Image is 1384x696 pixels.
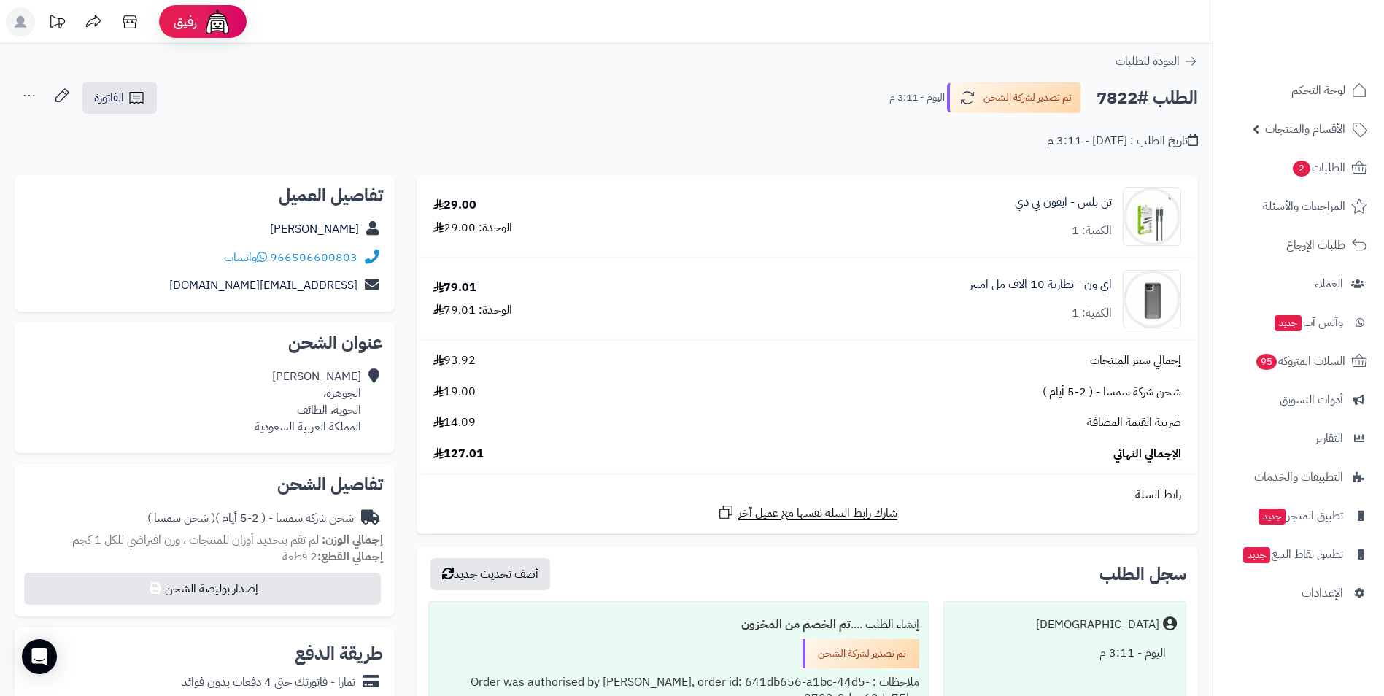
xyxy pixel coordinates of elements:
span: السلات المتروكة [1255,351,1345,371]
span: 19.00 [433,384,476,401]
b: تم الخصم من المخزون [741,616,851,633]
span: تطبيق نقاط البيع [1242,544,1343,565]
a: واتساب [224,249,267,266]
h2: طريقة الدفع [295,645,383,662]
div: Open Intercom Messenger [22,639,57,674]
span: الطلبات [1291,158,1345,178]
div: الكمية: 1 [1072,305,1112,322]
strong: إجمالي القطع: [317,548,383,565]
a: تطبيق المتجرجديد [1222,498,1375,533]
span: إجمالي سعر المنتجات [1090,352,1181,369]
a: التقارير [1222,421,1375,456]
a: [EMAIL_ADDRESS][DOMAIN_NAME] [169,277,357,294]
span: ( شحن سمسا ) [147,509,215,527]
span: الفاتورة [94,89,124,107]
button: تم تصدير لشركة الشحن [947,82,1081,113]
strong: إجمالي الوزن: [322,531,383,549]
span: التطبيقات والخدمات [1254,467,1343,487]
h2: الطلب #7822 [1097,83,1198,113]
span: 95 [1256,353,1277,371]
h2: تفاصيل العميل [26,187,383,204]
a: الطلبات2 [1222,150,1375,185]
span: الإعدادات [1302,583,1343,603]
span: جديد [1275,315,1302,331]
span: رفيق [174,13,197,31]
div: تاريخ الطلب : [DATE] - 3:11 م [1047,133,1198,150]
a: التطبيقات والخدمات [1222,460,1375,495]
a: اي ون - بطارية 10 الاف مل امبير [970,277,1112,293]
a: تن بلس - ايفون بي دي [1015,194,1112,211]
a: العودة للطلبات [1116,53,1198,70]
span: جديد [1259,509,1286,525]
a: تطبيق نقاط البيعجديد [1222,537,1375,572]
span: شحن شركة سمسا - ( 2-5 أيام ) [1043,384,1181,401]
div: 29.00 [433,197,476,214]
span: العودة للطلبات [1116,53,1180,70]
div: إنشاء الطلب .... [438,611,919,639]
div: شحن شركة سمسا - ( 2-5 أيام ) [147,510,354,527]
div: [PERSON_NAME] الجوهرة، الحوية، الطائف المملكة العربية السعودية [255,368,361,435]
a: شارك رابط السلة نفسها مع عميل آخر [717,503,897,522]
div: الوحدة: 29.00 [433,220,512,236]
a: تحديثات المنصة [39,7,75,40]
a: لوحة التحكم [1222,73,1375,108]
span: تطبيق المتجر [1257,506,1343,526]
a: السلات المتروكة95 [1222,344,1375,379]
span: 127.01 [433,446,484,463]
span: وآتس آب [1273,312,1343,333]
small: اليوم - 3:11 م [889,90,945,105]
span: العملاء [1315,274,1343,294]
span: 14.09 [433,414,476,431]
span: الإجمالي النهائي [1113,446,1181,463]
img: logo-2.png [1285,11,1370,42]
span: لم تقم بتحديد أوزان للمنتجات ، وزن افتراضي للكل 1 كجم [72,531,319,549]
a: الفاتورة [82,82,157,114]
div: تم تصدير لشركة الشحن [803,639,919,668]
button: أضف تحديث جديد [430,558,550,590]
h2: عنوان الشحن [26,334,383,352]
span: أدوات التسويق [1280,390,1343,410]
div: [DEMOGRAPHIC_DATA] [1036,616,1159,633]
span: الأقسام والمنتجات [1265,119,1345,139]
img: 1732536883-Slide5-90x90.JPG [1124,187,1180,246]
span: طلبات الإرجاع [1286,235,1345,255]
div: رابط السلة [422,487,1192,503]
div: الوحدة: 79.01 [433,302,512,319]
a: أدوات التسويق [1222,382,1375,417]
h3: سجل الطلب [1099,565,1186,583]
h2: تفاصيل الشحن [26,476,383,493]
div: اليوم - 3:11 م [953,639,1177,668]
span: جديد [1243,547,1270,563]
a: طلبات الإرجاع [1222,228,1375,263]
button: إصدار بوليصة الشحن [24,573,381,605]
div: 79.01 [433,279,476,296]
div: تمارا - فاتورتك حتى 4 دفعات بدون فوائد [182,674,355,691]
div: الكمية: 1 [1072,223,1112,239]
span: لوحة التحكم [1291,80,1345,101]
span: 2 [1292,160,1311,177]
a: وآتس آبجديد [1222,305,1375,340]
span: 93.92 [433,352,476,369]
span: التقارير [1315,428,1343,449]
a: [PERSON_NAME] [270,220,359,238]
a: العملاء [1222,266,1375,301]
a: 966506600803 [270,249,357,266]
span: شارك رابط السلة نفسها مع عميل آخر [738,505,897,522]
img: ai-face.png [203,7,232,36]
span: ضريبة القيمة المضافة [1087,414,1181,431]
a: الإعدادات [1222,576,1375,611]
small: 2 قطعة [282,548,383,565]
span: المراجعات والأسئلة [1263,196,1345,217]
img: 1732492839-%D8%A8%D8%B7%D8%A7%D8%B1%D9%8A%D8%A9%2010-90x90.jpg [1124,270,1180,328]
a: المراجعات والأسئلة [1222,189,1375,224]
